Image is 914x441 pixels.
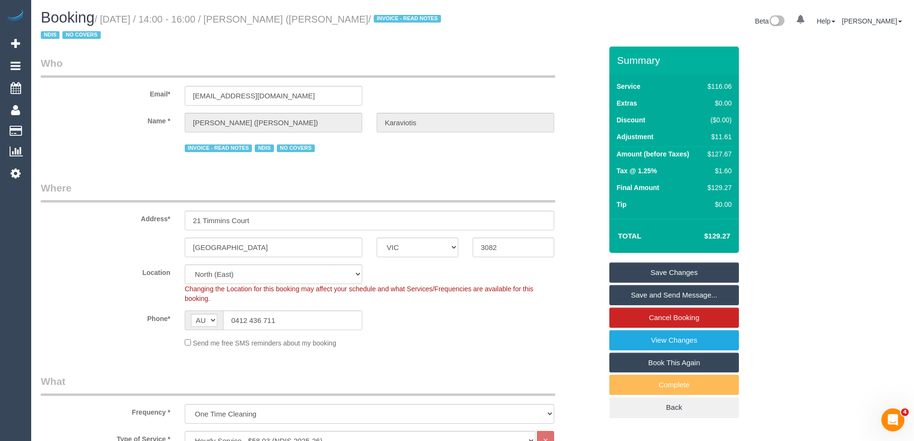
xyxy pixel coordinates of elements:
label: Frequency * [34,404,178,417]
span: NDIS [255,144,273,152]
div: $11.61 [704,132,732,142]
label: Final Amount [617,183,659,192]
span: Send me free SMS reminders about my booking [193,339,336,347]
label: Name * [34,113,178,126]
input: First Name* [185,113,362,132]
input: Suburb* [185,238,362,257]
span: INVOICE - READ NOTES [185,144,252,152]
span: NDIS [41,31,59,39]
input: Last Name* [377,113,554,132]
label: Service [617,82,641,91]
img: New interface [769,15,784,28]
span: INVOICE - READ NOTES [374,15,441,23]
label: Amount (before Taxes) [617,149,689,159]
span: 4 [901,408,909,416]
div: $127.67 [704,149,732,159]
img: Automaid Logo [6,10,25,23]
label: Extras [617,98,637,108]
a: View Changes [609,330,739,350]
span: Booking [41,9,95,26]
div: $0.00 [704,200,732,209]
label: Location [34,264,178,277]
label: Adjustment [617,132,653,142]
h3: Summary [617,55,734,66]
a: [PERSON_NAME] [842,17,902,25]
span: NO COVERS [62,31,100,39]
a: Book This Again [609,353,739,373]
strong: Total [618,232,641,240]
a: Save and Send Message... [609,285,739,305]
a: Save Changes [609,262,739,283]
div: $129.27 [704,183,732,192]
a: Cancel Booking [609,308,739,328]
label: Tax @ 1.25% [617,166,657,176]
span: Changing the Location for this booking may affect your schedule and what Services/Frequencies are... [185,285,534,302]
label: Email* [34,86,178,99]
label: Address* [34,211,178,224]
div: $1.60 [704,166,732,176]
label: Tip [617,200,627,209]
legend: What [41,374,555,396]
legend: Who [41,56,555,78]
input: Post Code* [473,238,554,257]
a: Help [817,17,835,25]
h4: $129.27 [676,232,730,240]
label: Discount [617,115,645,125]
input: Email* [185,86,362,106]
small: / [DATE] / 14:00 - 16:00 / [PERSON_NAME] ([PERSON_NAME] [41,14,444,41]
div: $0.00 [704,98,732,108]
input: Phone* [223,310,362,330]
a: Back [609,397,739,417]
div: ($0.00) [704,115,732,125]
span: NO COVERS [277,144,315,152]
div: $116.06 [704,82,732,91]
a: Beta [755,17,785,25]
iframe: Intercom live chat [881,408,904,431]
label: Phone* [34,310,178,323]
legend: Where [41,181,555,203]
